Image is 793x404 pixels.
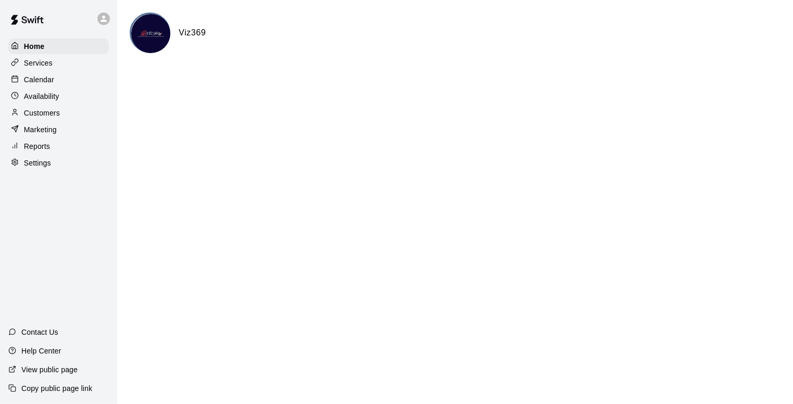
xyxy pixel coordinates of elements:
[8,55,109,71] a: Services
[8,138,109,154] a: Reports
[8,89,109,104] a: Availability
[21,346,61,356] p: Help Center
[24,91,59,102] p: Availability
[8,105,109,121] a: Customers
[24,41,45,52] p: Home
[8,72,109,87] a: Calendar
[21,364,78,375] p: View public page
[24,158,51,168] p: Settings
[21,327,58,337] p: Contact Us
[21,383,92,394] p: Copy public page link
[179,26,206,40] h6: Viz369
[24,141,50,151] p: Reports
[24,74,54,85] p: Calendar
[131,14,170,53] img: Viz369 logo
[24,108,60,118] p: Customers
[24,58,53,68] p: Services
[8,155,109,171] a: Settings
[24,124,57,135] p: Marketing
[8,122,109,137] a: Marketing
[8,39,109,54] a: Home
